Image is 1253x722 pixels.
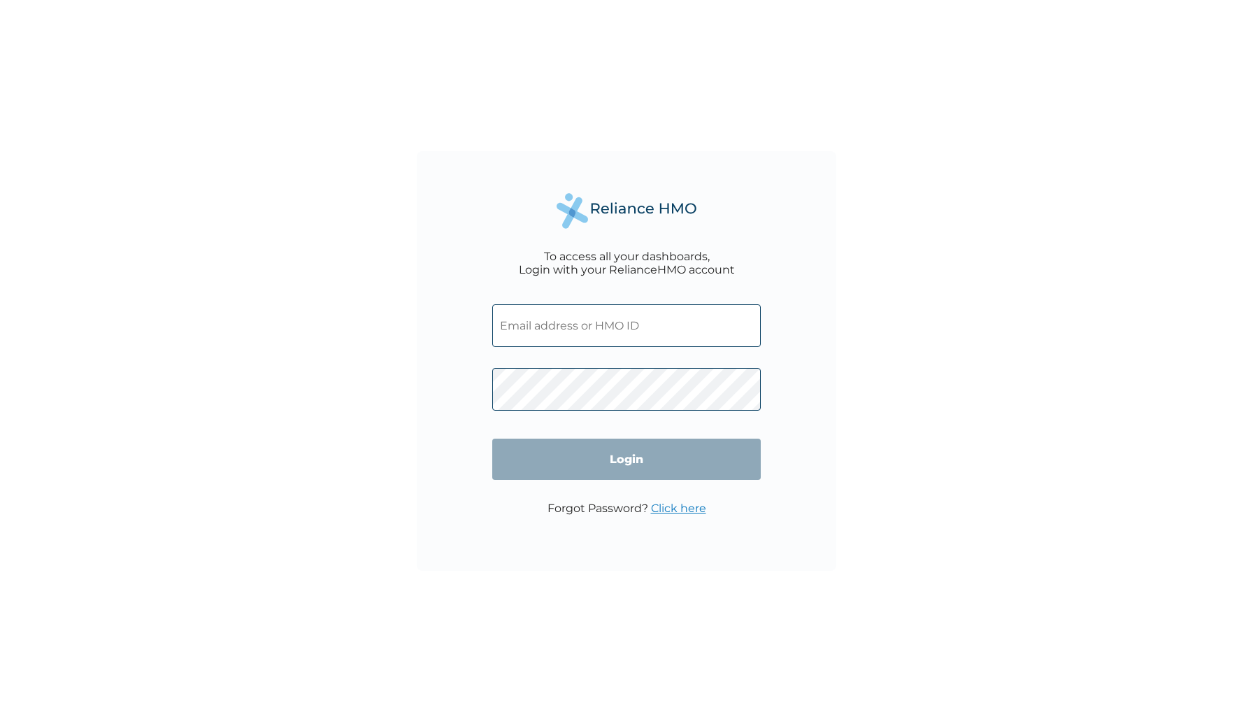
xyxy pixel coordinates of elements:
img: Reliance Health's Logo [557,193,696,229]
a: Click here [651,502,706,515]
div: To access all your dashboards, Login with your RelianceHMO account [519,250,735,276]
input: Login [492,439,761,480]
input: Email address or HMO ID [492,304,761,347]
p: Forgot Password? [547,502,706,515]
